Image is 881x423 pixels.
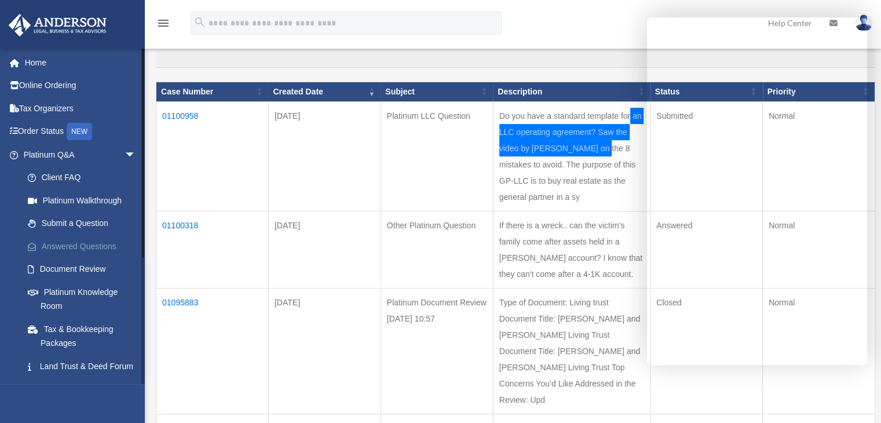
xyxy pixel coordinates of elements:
a: Platinum Q&Aarrow_drop_down [8,143,153,166]
th: Description: activate to sort column ascending [493,82,650,101]
a: Online Ordering [8,74,153,97]
a: Home [8,51,153,74]
i: menu [156,16,170,30]
div: NEW [67,123,92,140]
td: 01100318 [156,211,269,288]
td: 01100958 [156,101,269,211]
i: search [193,16,206,28]
td: Platinum LLC Question [381,101,493,211]
iframe: Chat Window [647,17,867,365]
a: Client FAQ [16,166,153,189]
td: [DATE] [268,101,381,211]
span: arrow_drop_down [125,143,148,167]
td: Do you have a standard template for an LLC operating agreement? Saw the video by [PERSON_NAME] on... [493,101,650,211]
label: Search: [156,30,875,68]
td: Other Platinum Question [381,211,493,288]
a: Platinum Knowledge Room [16,280,153,318]
td: [DATE] [268,288,381,414]
td: 01095883 [156,288,269,414]
a: Land Trust & Deed Forum [16,355,153,378]
td: [DATE] [268,211,381,288]
a: Order StatusNEW [8,120,153,144]
a: Tax & Bookkeeping Packages [16,318,153,355]
th: Created Date: activate to sort column ascending [268,82,381,101]
input: Search: [156,46,875,68]
a: Answered Questions [16,235,153,258]
th: Case Number: activate to sort column ascending [156,82,269,101]
a: Submit a Question [16,212,153,235]
a: Document Review [16,258,153,281]
td: Type of Document: Living trust Document Title: [PERSON_NAME] and [PERSON_NAME] Living Trust Docum... [493,288,650,414]
a: menu [156,20,170,30]
td: Platinum Document Review [DATE] 10:57 [381,288,493,414]
img: User Pic [855,14,872,31]
a: Portal Feedback [16,378,153,401]
a: Tax Organizers [8,97,153,120]
img: Anderson Advisors Platinum Portal [5,14,110,37]
th: Subject: activate to sort column ascending [381,82,493,101]
td: If there is a wreck.. can the victim's family come after assets held in a [PERSON_NAME] account? ... [493,211,650,288]
a: Platinum Walkthrough [16,189,153,212]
